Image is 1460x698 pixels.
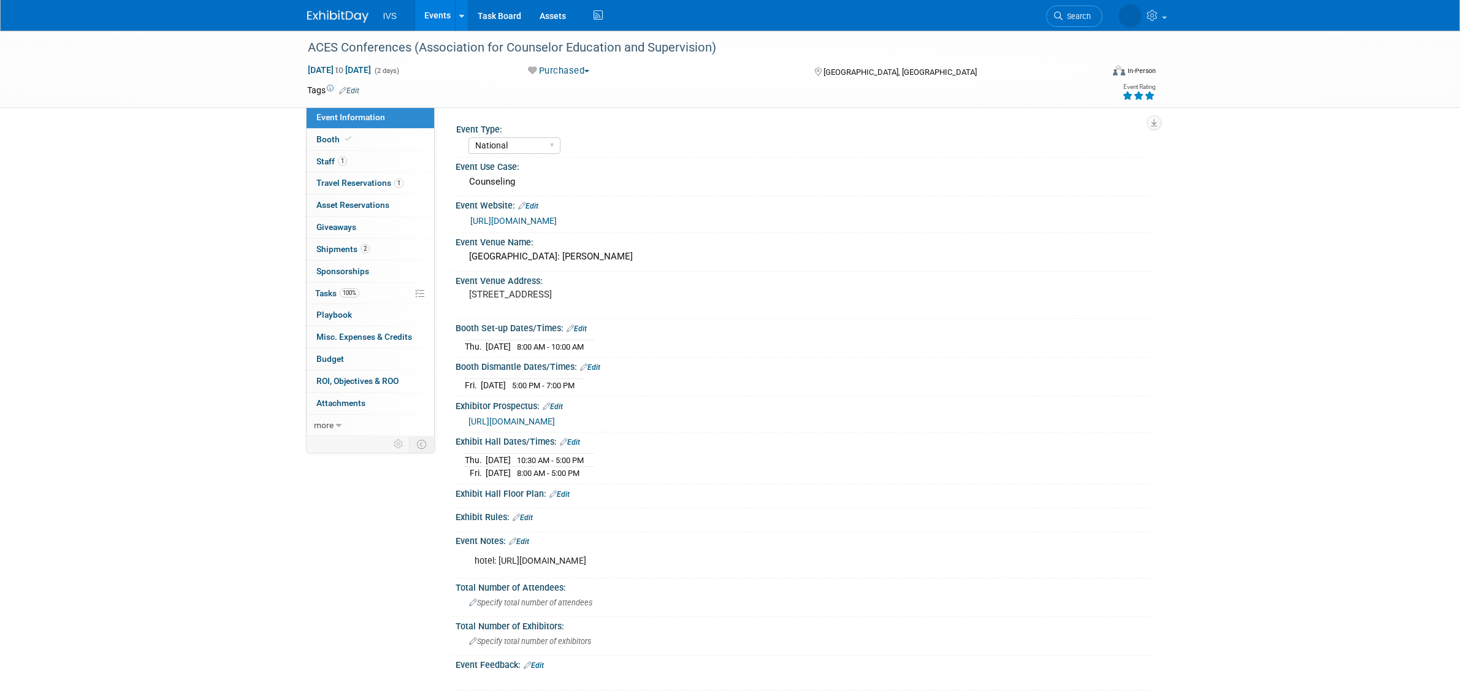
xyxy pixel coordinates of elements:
div: In-Person [1127,66,1156,75]
span: ROI, Objectives & ROO [316,376,399,386]
div: Total Number of Exhibitors: [456,617,1153,632]
a: Edit [543,402,563,411]
td: [DATE] [486,453,511,467]
a: Giveaways [307,217,434,238]
div: Event Format [1030,64,1156,82]
span: Shipments [316,244,370,254]
span: Asset Reservations [316,200,389,210]
td: Thu. [465,453,486,467]
a: Sponsorships [307,261,434,282]
span: Travel Reservations [316,178,403,188]
div: Counseling [465,172,1144,191]
span: Attachments [316,398,365,408]
span: (2 days) [373,67,399,75]
td: Thu. [465,340,486,353]
td: [DATE] [486,467,511,480]
td: Fri. [465,378,481,391]
div: Event Venue Address: [456,272,1153,287]
span: [DATE] [DATE] [307,64,372,75]
span: Giveaways [316,222,356,232]
div: Booth Set-up Dates/Times: [456,319,1153,335]
img: Format-Inperson.png [1113,66,1125,75]
a: Edit [513,513,533,522]
div: Event Feedback: [456,656,1153,672]
span: 8:00 AM - 10:00 AM [517,342,584,351]
a: [URL][DOMAIN_NAME] [468,416,555,426]
img: Kyle Shelstad [1118,4,1142,28]
td: Personalize Event Tab Strip [388,436,410,452]
a: [URL][DOMAIN_NAME] [470,216,557,226]
span: 1 [394,178,403,188]
span: 8:00 AM - 5:00 PM [517,469,579,478]
button: Purchased [524,64,594,77]
a: Edit [524,661,544,670]
div: Event Rating [1122,84,1155,90]
a: Misc. Expenses & Credits [307,326,434,348]
span: Playbook [316,310,352,320]
a: Edit [580,363,600,372]
td: Fri. [465,467,486,480]
a: Edit [549,490,570,499]
a: Attachments [307,393,434,414]
a: Asset Reservations [307,194,434,216]
a: Edit [567,324,587,333]
span: Tasks [315,288,359,298]
a: Budget [307,348,434,370]
a: Staff1 [307,151,434,172]
span: Event Information [316,112,385,122]
div: Event Type: [456,120,1148,136]
span: to [334,65,345,75]
span: 10:30 AM - 5:00 PM [517,456,584,465]
span: Search [1063,12,1091,21]
td: Toggle Event Tabs [409,436,434,452]
i: Booth reservation complete [345,136,351,142]
div: Booth Dismantle Dates/Times: [456,358,1153,374]
a: Playbook [307,304,434,326]
div: Exhibit Rules: [456,508,1153,524]
td: [DATE] [481,378,506,391]
a: Search [1046,6,1103,27]
span: 5:00 PM - 7:00 PM [512,381,575,390]
span: Booth [316,134,354,144]
a: Travel Reservations1 [307,172,434,194]
div: Event Notes: [456,532,1153,548]
div: Total Number of Attendees: [456,578,1153,594]
td: Tags [307,84,359,96]
div: ACES Conferences (Association for Counselor Education and Supervision) [304,37,1084,59]
a: Edit [560,438,580,447]
span: Specify total number of attendees [469,598,592,607]
span: Misc. Expenses & Credits [316,332,412,342]
a: ROI, Objectives & ROO [307,370,434,392]
span: 2 [361,244,370,253]
td: [DATE] [486,340,511,353]
div: Exhibitor Prospectus: [456,397,1153,413]
span: [GEOGRAPHIC_DATA], [GEOGRAPHIC_DATA] [824,67,977,77]
span: Specify total number of exhibitors [469,637,591,646]
div: Exhibit Hall Floor Plan: [456,485,1153,500]
span: Sponsorships [316,266,369,276]
div: hotel: [URL][DOMAIN_NAME] [466,549,1019,573]
div: Event Venue Name: [456,233,1153,248]
span: IVS [383,11,397,21]
a: Edit [339,86,359,95]
span: 1 [338,156,347,166]
a: Edit [518,202,538,210]
div: Event Website: [456,196,1153,212]
span: more [314,420,334,430]
span: 100% [340,288,359,297]
a: Shipments2 [307,239,434,260]
div: Event Use Case: [456,158,1153,173]
div: Exhibit Hall Dates/Times: [456,432,1153,448]
a: Tasks100% [307,283,434,304]
div: [GEOGRAPHIC_DATA]: [PERSON_NAME] [465,247,1144,266]
span: Staff [316,156,347,166]
a: more [307,415,434,436]
a: Edit [509,537,529,546]
span: Budget [316,354,344,364]
pre: [STREET_ADDRESS] [469,289,733,300]
a: Event Information [307,107,434,128]
img: ExhibitDay [307,10,369,23]
a: Booth [307,129,434,150]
